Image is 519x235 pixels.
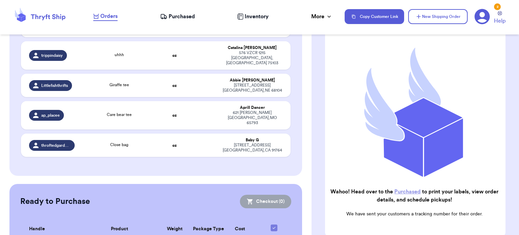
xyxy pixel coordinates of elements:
[20,196,90,207] h2: Ready to Purchase
[222,45,282,50] div: Catalina [PERSON_NAME]
[93,12,118,21] a: Orders
[345,9,404,24] button: Copy Customer Link
[311,13,332,21] div: More
[172,143,177,147] strong: oz
[474,9,490,24] a: 2
[408,9,468,24] button: New Shipping Order
[222,83,282,93] div: [STREET_ADDRESS] [GEOGRAPHIC_DATA] , NE 68104
[222,138,282,143] div: Baby G
[222,105,282,110] div: Aprill Dancer
[115,53,124,57] span: uhhh
[394,189,421,194] a: Purchased
[29,226,45,233] span: Handle
[41,113,60,118] span: ap_placee
[494,11,505,25] a: Help
[245,13,269,21] span: Inventory
[222,78,282,83] div: Abbie [PERSON_NAME]
[494,17,505,25] span: Help
[172,113,177,117] strong: oz
[237,13,269,21] a: Inventory
[169,13,195,21] span: Purchased
[330,211,499,217] p: We have sent your customers a tracking number for their order.
[172,84,177,88] strong: oz
[41,53,63,58] span: trippindaisy
[222,110,282,125] div: 621 [PERSON_NAME] [GEOGRAPHIC_DATA] , MO 65793
[222,50,282,66] div: 576 VZCR 1215 [GEOGRAPHIC_DATA] , [GEOGRAPHIC_DATA] 75103
[41,83,68,88] span: Littlefishthrifts
[41,143,71,148] span: throftedgarden4k
[240,195,291,208] button: Checkout (0)
[330,188,499,204] h2: Wahoo! Head over to the to print your labels, view order details, and schedule pickups!
[172,53,177,57] strong: oz
[107,113,132,117] span: Care bear tee
[222,143,282,153] div: [STREET_ADDRESS] [GEOGRAPHIC_DATA] , CA 91764
[109,83,129,87] span: Giraffe tee
[494,3,501,10] div: 2
[110,143,128,147] span: Close bag
[160,13,195,21] a: Purchased
[100,12,118,20] span: Orders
